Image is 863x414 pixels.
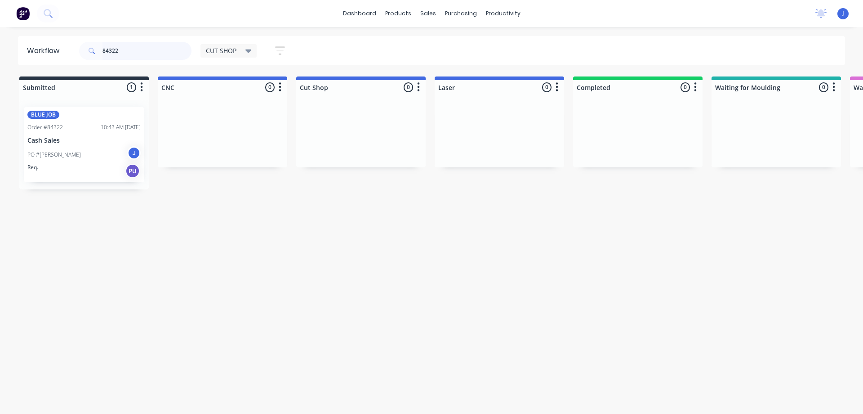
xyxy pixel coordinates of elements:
[381,7,416,20] div: products
[481,7,525,20] div: productivity
[27,45,64,56] div: Workflow
[102,42,191,60] input: Search for orders...
[27,123,63,131] div: Order #84322
[127,146,141,160] div: J
[125,164,140,178] div: PU
[416,7,440,20] div: sales
[440,7,481,20] div: purchasing
[27,137,141,144] p: Cash Sales
[842,9,844,18] span: J
[27,111,59,119] div: BLUE JOB
[27,151,81,159] p: PO #[PERSON_NAME]
[206,46,236,55] span: CUT SHOP
[16,7,30,20] img: Factory
[101,123,141,131] div: 10:43 AM [DATE]
[27,163,38,171] p: Req.
[338,7,381,20] a: dashboard
[24,107,144,182] div: BLUE JOBOrder #8432210:43 AM [DATE]Cash SalesPO #[PERSON_NAME]JReq.PU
